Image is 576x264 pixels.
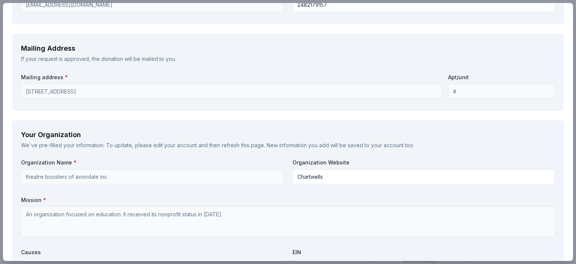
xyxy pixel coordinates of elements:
[448,74,469,81] label: Apt/unit
[21,42,555,54] div: Mailing Address
[21,129,555,141] div: Your Organization
[21,54,555,63] div: If your request is approved, the donation will be mailed to you.
[21,159,283,166] label: Organization Name
[153,142,197,148] a: edit your account
[21,196,555,204] label: Mission
[292,159,555,166] label: Organization Website
[21,84,442,99] input: Enter a US address
[21,141,555,150] div: We've pre-filled your information. To update, please and then refresh this page. New information ...
[21,74,68,81] label: Mailing address
[21,249,283,256] label: Causes
[292,249,555,256] label: EIN
[21,207,555,237] textarea: An organization focused on education. It received its nonprofit status in [DATE].
[448,84,555,99] input: #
